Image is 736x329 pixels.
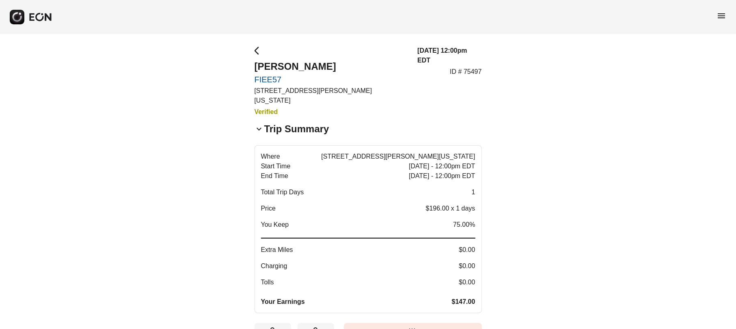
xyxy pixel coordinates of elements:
[426,204,475,213] p: $196.00 x 1 days
[255,107,408,117] h3: Verified
[261,220,289,230] span: You Keep
[255,75,408,84] a: FIEE57
[453,220,475,230] span: 75.00%
[472,187,475,197] span: 1
[409,161,475,171] span: [DATE] - 12:00pm EDT
[261,261,287,271] span: Charging
[717,11,726,21] span: menu
[255,86,408,105] p: [STREET_ADDRESS][PERSON_NAME][US_STATE]
[261,152,280,161] span: Where
[261,187,304,197] span: Total Trip Days
[261,277,274,287] span: Tolls
[261,171,289,181] span: End Time
[459,245,475,255] span: $0.00
[261,245,293,255] span: Extra Miles
[255,124,264,134] span: keyboard_arrow_down
[459,277,475,287] span: $0.00
[261,297,305,307] span: Your Earnings
[255,60,408,73] h2: [PERSON_NAME]
[417,46,481,65] h3: [DATE] 12:00pm EDT
[255,145,482,313] button: Where[STREET_ADDRESS][PERSON_NAME][US_STATE]Start Time[DATE] - 12:00pm EDTEnd Time[DATE] - 12:00p...
[255,46,264,56] span: arrow_back_ios
[261,204,276,213] p: Price
[459,261,475,271] span: $0.00
[264,123,329,135] h2: Trip Summary
[450,67,481,77] p: ID # 75497
[409,171,475,181] span: [DATE] - 12:00pm EDT
[452,297,475,307] span: $147.00
[321,152,475,161] span: [STREET_ADDRESS][PERSON_NAME][US_STATE]
[261,161,291,171] span: Start Time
